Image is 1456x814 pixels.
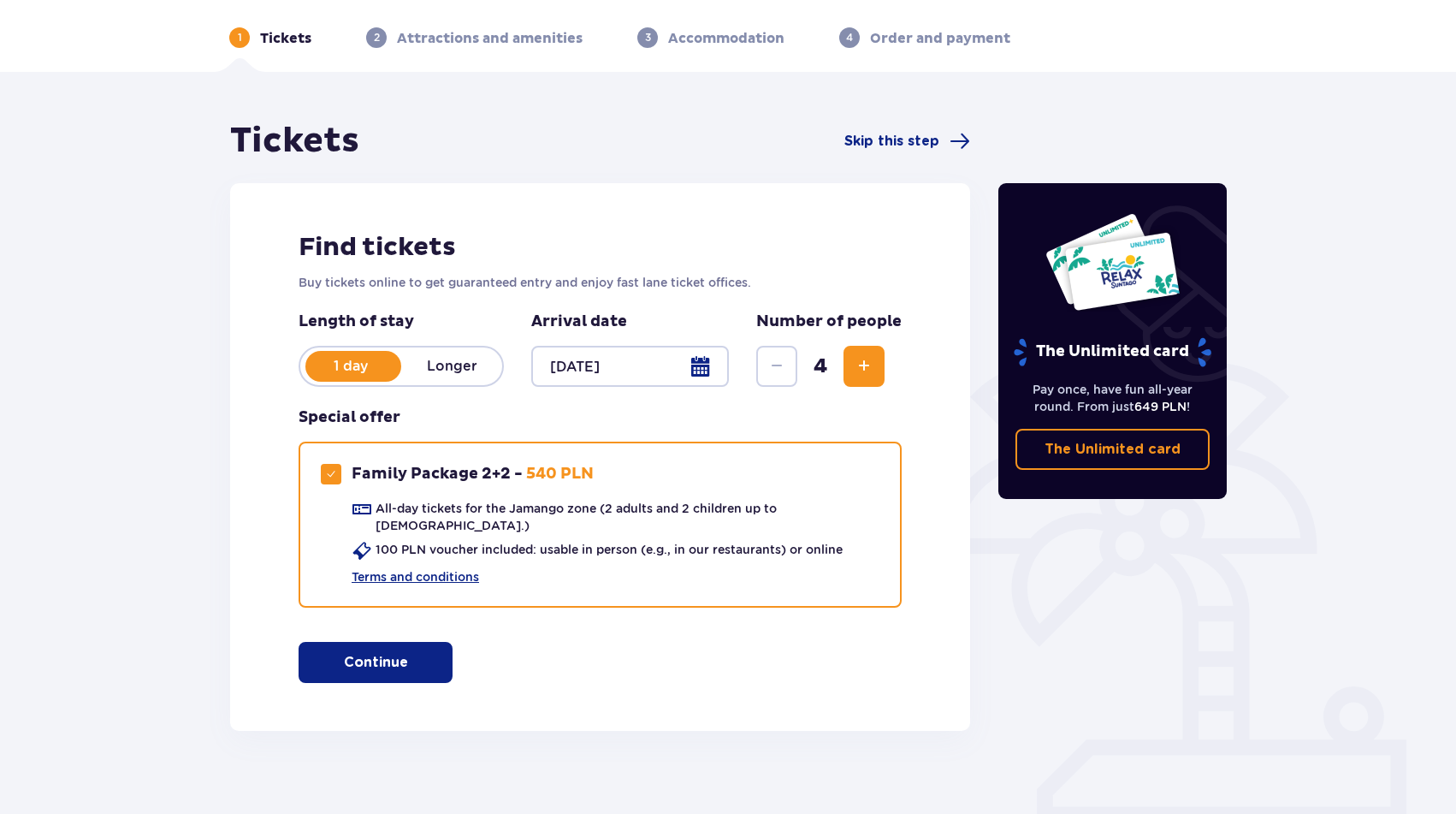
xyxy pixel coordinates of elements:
div: 3Accommodation [637,27,784,48]
p: The Unlimited card [1045,440,1181,459]
p: Pay once, have fun all-year round. From just ! [1015,381,1210,415]
div: 1Tickets [229,27,311,48]
div: 4Order and payment [839,27,1010,48]
p: Order and payment [870,29,1010,48]
p: All-day tickets for the Jamango zone (2 adults and 2 children up to [DEMOGRAPHIC_DATA].) [376,500,879,534]
span: 649 PLN [1134,400,1187,413]
p: Accommodation [668,29,784,48]
span: Skip this step [844,132,939,151]
p: Tickets [260,29,311,48]
img: Two entry cards to Suntago with the word 'UNLIMITED RELAX', featuring a white background with tro... [1045,212,1181,312]
p: Buy tickets online to get guaranteed entry and enjoy fast lane ticket offices. [299,274,902,291]
a: Terms and conditions [352,568,479,585]
span: 4 [801,354,840,379]
h3: Special offer [299,407,400,428]
p: 1 day [300,357,401,376]
p: 2 [374,30,380,45]
p: Attractions and amenities [397,29,583,48]
h2: Find tickets [299,231,902,264]
p: Number of people [756,312,902,332]
a: The Unlimited card [1015,429,1210,470]
p: 540 PLN [526,464,594,484]
p: 1 [238,30,242,45]
a: Skip this step [844,131,970,152]
p: 100 PLN voucher included: usable in person (e.g., in our restaurants) or online [376,541,843,558]
p: Arrival date [531,312,627,332]
p: Family Package 2+2 - [352,464,523,484]
p: The Unlimited card [1012,337,1213,367]
button: Decrease [756,346,797,387]
p: Length of stay [299,312,504,332]
h1: Tickets [230,120,359,163]
p: 3 [645,30,651,45]
p: 4 [846,30,853,45]
div: 2Attractions and amenities [366,27,583,48]
p: Longer [401,357,502,376]
button: Continue [299,642,453,683]
p: Continue [344,653,408,672]
button: Increase [843,346,885,387]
